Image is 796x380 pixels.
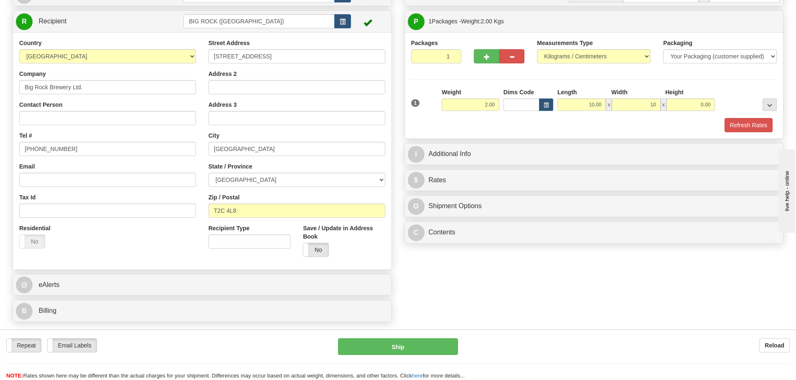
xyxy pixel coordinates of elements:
[557,88,577,96] label: Length
[481,18,492,25] span: 2.00
[38,307,56,314] span: Billing
[777,147,795,232] iframe: chat widget
[16,13,33,30] span: R
[408,224,781,241] a: CContents
[408,172,425,189] span: $
[48,339,97,352] label: Email Labels
[663,39,692,47] label: Packaging
[209,49,385,63] input: Enter a location
[442,88,461,96] label: Weight
[19,39,42,47] label: Country
[408,13,781,30] a: P 1Packages -Weight:2.00 Kgs
[408,172,781,189] a: $Rates
[209,101,237,109] label: Address 3
[16,13,165,30] a: R Recipient
[408,146,781,163] a: IAdditional Info
[19,101,62,109] label: Contact Person
[7,339,41,352] label: Repeat
[16,277,389,294] a: @ eAlerts
[183,14,335,28] input: Recipient Id
[408,13,425,30] span: P
[408,198,425,215] span: O
[408,146,425,163] span: I
[303,224,385,241] label: Save / Update in Address Book
[16,302,389,320] a: B Billing
[19,224,51,232] label: Residential
[611,88,628,96] label: Width
[19,162,35,171] label: Email
[494,18,504,25] span: Kgs
[429,18,432,25] span: 1
[429,13,504,30] span: Packages -
[763,98,777,111] div: ...
[38,281,59,288] span: eAlerts
[338,338,458,355] button: Ship
[209,193,240,201] label: Zip / Postal
[209,70,237,78] label: Address 2
[303,243,328,257] label: No
[537,39,593,47] label: Measurements Type
[19,131,32,140] label: Tel #
[20,235,45,248] label: No
[19,193,36,201] label: Tax Id
[725,118,773,132] button: Refresh Rates
[461,18,504,25] span: Weight:
[209,224,250,232] label: Recipient Type
[209,162,252,171] label: State / Province
[411,39,438,47] label: Packages
[6,7,77,13] div: live help - online
[606,98,612,111] span: x
[504,88,534,96] label: Dims Code
[6,372,23,379] span: NOTE:
[209,39,250,47] label: Street Address
[19,70,46,78] label: Company
[665,88,684,96] label: Height
[765,342,784,349] b: Reload
[412,372,423,379] a: here
[16,277,33,293] span: @
[408,198,781,215] a: OShipment Options
[209,131,219,140] label: City
[759,338,790,352] button: Reload
[661,98,666,111] span: x
[411,99,420,107] span: 1
[38,18,66,25] span: Recipient
[16,303,33,320] span: B
[408,224,425,241] span: C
